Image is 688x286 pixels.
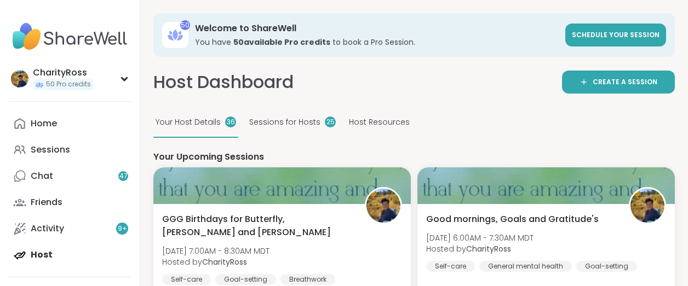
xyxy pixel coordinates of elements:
[426,243,534,254] span: Hosted by
[9,215,131,242] a: Activity9+
[162,256,270,267] span: Hosted by
[31,144,70,156] div: Sessions
[33,67,93,79] div: CharityRoss
[31,223,64,235] div: Activity
[162,246,270,256] span: [DATE] 7:00AM - 8:30AM MDT
[162,213,353,239] span: GGG Birthdays for Butterfly, [PERSON_NAME] and [PERSON_NAME]
[9,110,131,137] a: Home
[180,20,190,30] div: 50
[9,137,131,163] a: Sessions
[349,116,410,128] span: Host Resources
[562,71,675,94] a: Create a session
[630,189,664,223] img: CharityRoss
[11,70,28,87] img: CharityRoss
[215,274,276,285] div: Goal-setting
[572,30,660,39] span: Schedule your session
[153,151,675,163] h4: Your Upcoming Sessions
[195,37,559,48] h3: You have to book a Pro Session.
[249,116,320,128] span: Sessions for Hosts
[31,170,53,182] div: Chat
[225,116,236,127] div: 36
[156,116,221,128] span: Your Host Details
[280,274,335,285] div: Breathwork
[31,118,57,130] div: Home
[593,77,657,87] span: Create a session
[119,172,128,181] span: 47
[195,22,559,34] h3: Welcome to ShareWell
[325,116,336,127] div: 25
[31,196,62,208] div: Friends
[153,70,294,95] h1: Host Dashboard
[426,261,475,272] div: Self-care
[565,24,666,46] a: Schedule your session
[46,80,91,89] span: 50 Pro credits
[9,163,131,189] a: Chat47
[9,17,131,56] img: ShareWell Nav Logo
[366,189,400,223] img: CharityRoss
[426,232,534,243] span: [DATE] 6:00AM - 7:30AM MDT
[9,189,131,215] a: Friends
[162,274,211,285] div: Self-care
[202,256,247,267] b: CharityRoss
[426,213,599,226] span: Good mornings, Goals and Gratitude's
[576,261,637,272] div: Goal-setting
[233,37,330,48] b: 50 available Pro credit s
[479,261,572,272] div: General mental health
[118,224,127,234] span: 9 +
[466,243,511,254] b: CharityRoss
